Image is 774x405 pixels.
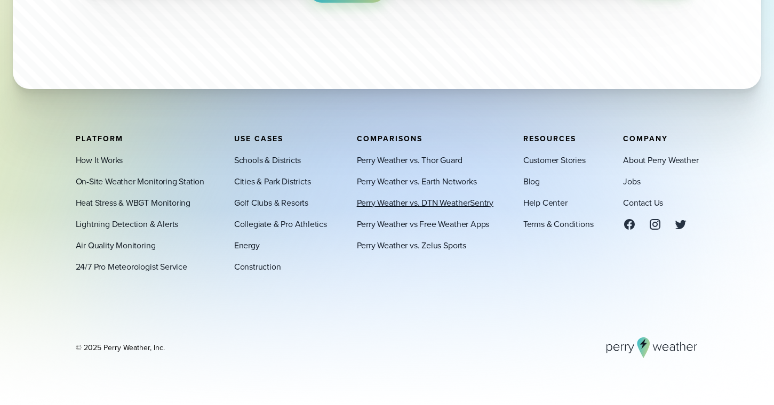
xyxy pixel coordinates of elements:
a: Energy [234,239,260,252]
a: Air Quality Monitoring [76,239,156,252]
a: Contact Us [623,196,663,209]
span: Company [623,133,668,144]
a: Golf Clubs & Resorts [234,196,308,209]
span: Platform [76,133,123,144]
a: Perry Weather vs. Earth Networks [357,175,477,188]
a: Heat Stress & WBGT Monitoring [76,196,191,209]
a: 24/7 Pro Meteorologist Service [76,260,187,273]
a: How It Works [76,153,123,166]
a: On-Site Weather Monitoring Station [76,175,205,188]
a: Perry Weather vs Free Weather Apps [357,217,490,230]
a: Construction [234,260,281,273]
a: Cities & Park Districts [234,175,311,188]
a: Help Center [523,196,568,209]
a: Jobs [623,175,640,188]
a: About Perry Weather [623,153,698,166]
a: Blog [523,175,540,188]
div: © 2025 Perry Weather, Inc. [76,342,165,353]
a: Customer Stories [523,153,586,166]
a: Perry Weather vs. Thor Guard [357,153,462,166]
span: Resources [523,133,576,144]
a: Perry Weather vs. Zelus Sports [357,239,466,252]
a: Perry Weather vs. DTN WeatherSentry [357,196,493,209]
a: Collegiate & Pro Athletics [234,217,327,230]
a: Lightning Detection & Alerts [76,217,179,230]
span: Comparisons [357,133,422,144]
a: Terms & Conditions [523,217,594,230]
a: Schools & Districts [234,153,301,166]
span: Use Cases [234,133,283,144]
